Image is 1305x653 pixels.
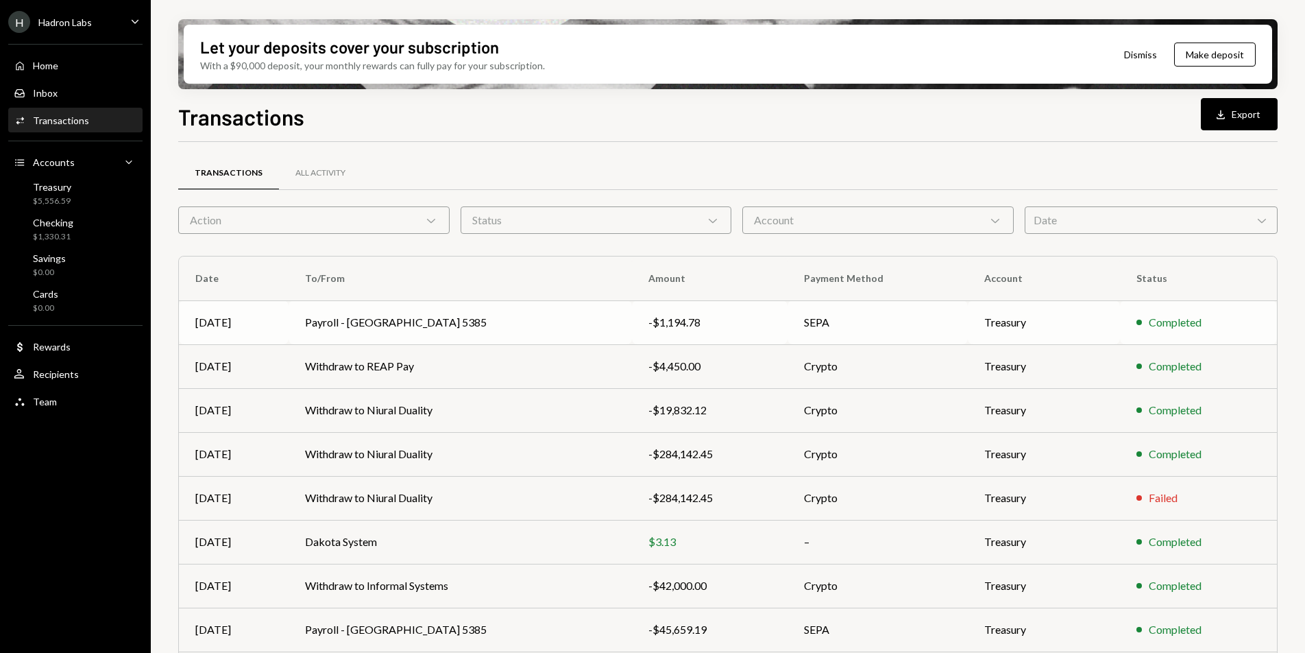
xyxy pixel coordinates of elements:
td: Treasury [968,564,1120,608]
td: Treasury [968,608,1120,652]
td: SEPA [788,608,967,652]
div: $0.00 [33,267,66,278]
div: -$42,000.00 [648,578,771,594]
div: $0.00 [33,302,58,314]
div: -$4,450.00 [648,358,771,375]
a: Transactions [178,156,279,191]
div: [DATE] [195,534,272,550]
td: Crypto [788,564,967,608]
td: Treasury [968,476,1120,520]
a: Accounts [8,150,143,174]
div: Completed [1149,578,1202,594]
td: Withdraw to Informal Systems [289,564,632,608]
a: Rewards [8,334,143,359]
td: Crypto [788,476,967,520]
td: Payroll - [GEOGRAPHIC_DATA] 5385 [289,608,632,652]
div: Status [461,206,732,234]
td: Treasury [968,344,1120,388]
div: Home [33,60,58,71]
th: Account [968,257,1120,300]
div: Treasury [33,181,71,193]
div: Inbox [33,87,58,99]
a: Transactions [8,108,143,132]
div: Account [742,206,1014,234]
div: Action [178,206,450,234]
div: $1,330.31 [33,231,73,243]
th: Status [1120,257,1277,300]
td: Treasury [968,388,1120,432]
a: Savings$0.00 [8,248,143,281]
td: Withdraw to Niural Duality [289,476,632,520]
th: Payment Method [788,257,967,300]
div: [DATE] [195,621,272,638]
td: SEPA [788,300,967,344]
td: Crypto [788,432,967,476]
div: [DATE] [195,446,272,462]
td: Dakota System [289,520,632,564]
div: Completed [1149,534,1202,550]
td: Treasury [968,432,1120,476]
button: Make deposit [1174,43,1256,67]
div: Team [33,396,57,407]
div: [DATE] [195,314,272,331]
div: Completed [1149,621,1202,638]
div: Accounts [33,156,75,168]
td: Treasury [968,520,1120,564]
div: Completed [1149,446,1202,462]
a: All Activity [279,156,362,191]
a: Inbox [8,80,143,105]
div: H [8,11,30,33]
div: Recipients [33,368,79,380]
div: Hadron Labs [38,16,92,28]
div: -$284,142.45 [648,490,771,506]
div: [DATE] [195,358,272,375]
a: Recipients [8,361,143,386]
button: Dismiss [1107,38,1174,71]
a: Checking$1,330.31 [8,213,143,246]
th: To/From [289,257,632,300]
td: Crypto [788,344,967,388]
td: Payroll - [GEOGRAPHIC_DATA] 5385 [289,300,632,344]
a: Cards$0.00 [8,284,143,317]
div: Rewards [33,341,71,353]
div: Transactions [195,167,263,179]
div: Completed [1149,358,1202,375]
div: Failed [1149,490,1178,506]
div: -$45,659.19 [648,621,771,638]
a: Treasury$5,556.59 [8,177,143,210]
a: Team [8,389,143,414]
h1: Transactions [178,103,304,130]
div: [DATE] [195,490,272,506]
div: $3.13 [648,534,771,550]
th: Amount [632,257,788,300]
div: Cards [33,288,58,300]
div: $5,556.59 [33,195,71,207]
a: Home [8,53,143,78]
td: Withdraw to Niural Duality [289,388,632,432]
td: – [788,520,967,564]
td: Crypto [788,388,967,432]
div: Completed [1149,402,1202,418]
div: Date [1025,206,1278,234]
div: -$1,194.78 [648,314,771,331]
td: Withdraw to REAP Pay [289,344,632,388]
th: Date [179,257,289,300]
td: Treasury [968,300,1120,344]
div: Transactions [33,115,89,126]
button: Export [1201,98,1278,130]
div: Checking [33,217,73,228]
div: [DATE] [195,402,272,418]
div: Savings [33,252,66,264]
div: All Activity [295,167,345,179]
div: [DATE] [195,578,272,594]
div: Completed [1149,314,1202,331]
div: With a $90,000 deposit, your monthly rewards can fully pay for your subscription. [200,58,545,73]
div: -$284,142.45 [648,446,771,462]
div: Let your deposits cover your subscription [200,36,499,58]
div: -$19,832.12 [648,402,771,418]
td: Withdraw to Niural Duality [289,432,632,476]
